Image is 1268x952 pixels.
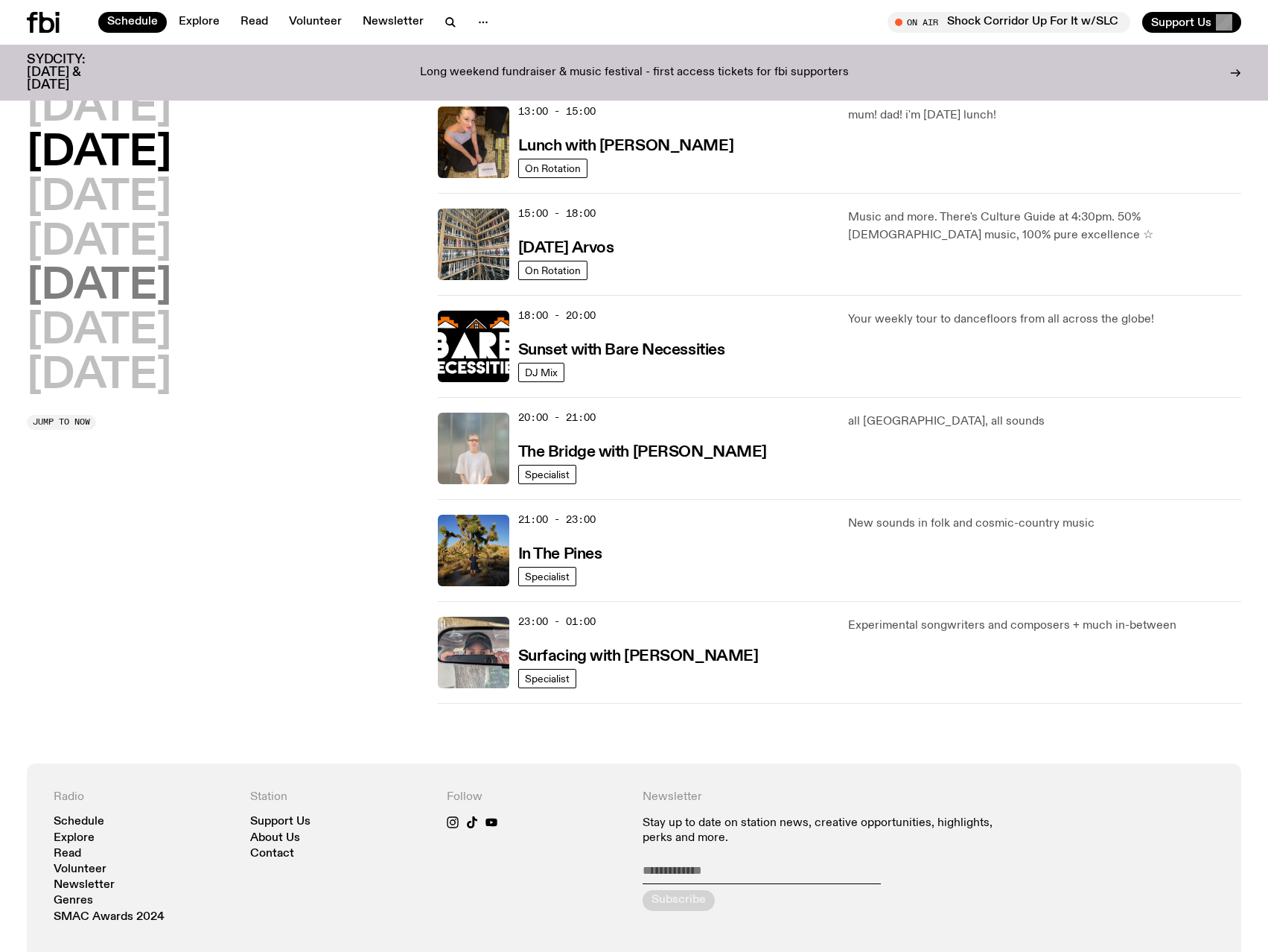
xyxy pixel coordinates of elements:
button: Subscribe [643,890,715,911]
h4: Newsletter [643,790,1018,805]
p: New sounds in folk and cosmic-country music [848,515,1241,533]
a: Specialist [518,669,576,688]
h3: SYDCITY: [DATE] & [DATE] [27,54,122,92]
p: mum! dad! i'm [DATE] lunch! [848,107,1241,124]
h3: The Bridge with [PERSON_NAME] [518,445,767,460]
h3: Sunset with Bare Necessities [518,343,725,358]
p: Your weekly tour to dancefloors from all across the globe! [848,311,1241,329]
p: Stay up to date on station news, creative opportunities, highlights, perks and more. [643,816,1018,845]
button: [DATE] [27,266,171,308]
button: [DATE] [27,222,171,264]
a: Support Us [250,816,310,828]
a: Contact [250,848,294,860]
a: Sunset with Bare Necessities [518,340,725,358]
a: Newsletter [54,880,115,891]
a: Lunch with [PERSON_NAME] [518,136,733,154]
img: SLC lunch cover [438,107,509,178]
a: On Rotation [518,159,587,178]
p: all [GEOGRAPHIC_DATA], all sounds [848,413,1241,431]
a: Explore [170,12,229,33]
span: On Rotation [525,264,581,276]
a: [DATE] Arvos [518,238,614,256]
a: Specialist [518,567,576,586]
a: Schedule [54,816,104,828]
span: 18:00 - 20:00 [518,308,596,323]
button: Support Us [1142,12,1241,33]
h4: Follow [447,790,625,805]
h3: In The Pines [518,547,602,562]
a: Specialist [518,465,576,484]
a: On Rotation [518,261,587,280]
button: Jump to now [27,415,96,430]
a: About Us [250,833,300,844]
button: [DATE] [27,133,171,174]
span: 13:00 - 15:00 [518,104,596,118]
a: DJ Mix [518,363,564,382]
span: Specialist [525,571,570,582]
span: 20:00 - 21:00 [518,410,596,425]
button: [DATE] [27,177,171,219]
a: Surfacing with [PERSON_NAME] [518,646,759,664]
h4: Radio [54,790,232,805]
span: On Rotation [525,162,581,174]
img: Johanna stands in the middle distance amongst a desert scene with large cacti and trees. She is w... [438,515,509,586]
img: Mara stands in front of a frosted glass wall wearing a cream coloured t-shirt and black glasses. ... [438,413,509,484]
span: Specialist [525,673,570,684]
a: Schedule [98,12,167,33]
a: SMAC Awards 2024 [54,912,165,923]
h3: [DATE] Arvos [518,241,614,256]
a: Volunteer [54,864,106,875]
span: 21:00 - 23:00 [518,513,596,527]
button: On AirShock Corridor Up For It w/SLC [888,12,1130,33]
h3: Lunch with [PERSON_NAME] [518,139,733,154]
span: Specialist [525,469,570,480]
button: [DATE] [27,311,171,352]
span: DJ Mix [525,366,558,378]
h3: Surfacing with [PERSON_NAME] [518,649,759,664]
a: The Bridge with [PERSON_NAME] [518,442,767,460]
span: 15:00 - 18:00 [518,206,596,220]
p: Experimental songwriters and composers + much in-between [848,617,1241,635]
button: [DATE] [27,88,171,130]
a: Read [54,848,81,860]
img: A corner shot of the fbi music library [438,209,509,280]
span: Support Us [1151,16,1211,29]
img: Bare Necessities [438,311,509,382]
a: Explore [54,833,95,844]
a: Read [232,12,277,33]
a: Newsletter [354,12,433,33]
button: [DATE] [27,355,171,397]
p: Music and more. There's Culture Guide at 4:30pm. 50% [DEMOGRAPHIC_DATA] music, 100% pure excellen... [848,209,1241,244]
span: 23:00 - 01:00 [518,615,596,629]
span: Jump to now [33,418,90,426]
p: Long weekend fundraiser & music festival - first access tickets for fbi supporters [420,66,849,80]
h4: Station [250,790,429,805]
a: In The Pines [518,544,602,562]
a: Volunteer [280,12,351,33]
a: Genres [54,895,93,907]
